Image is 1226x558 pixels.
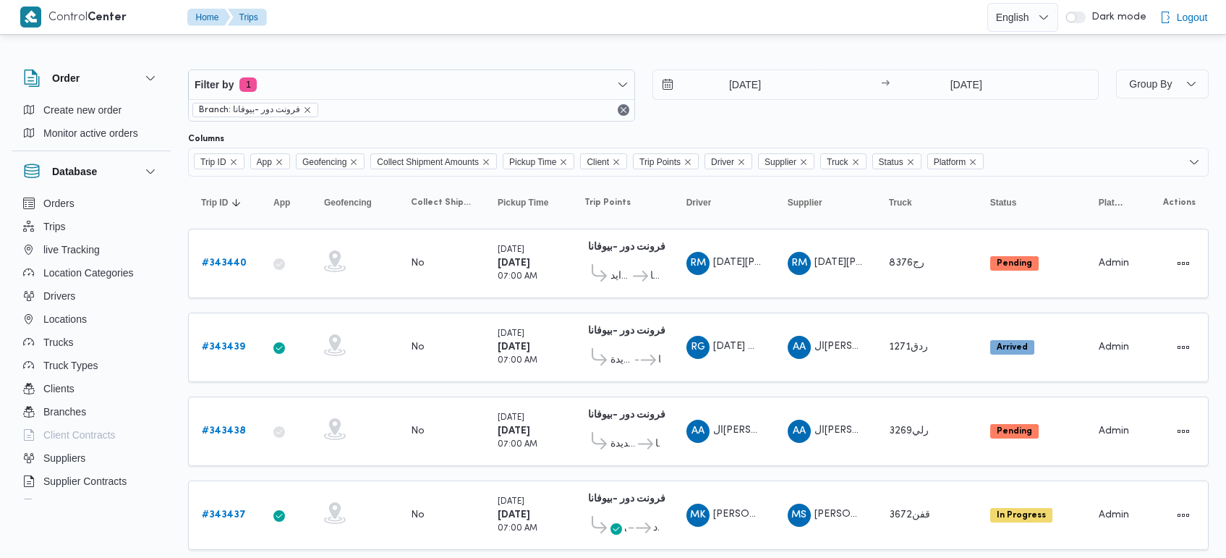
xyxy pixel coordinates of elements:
[17,377,165,400] button: Clients
[202,510,246,520] b: # 343437
[43,195,75,212] span: Orders
[990,197,1017,208] span: Status
[17,423,165,447] button: Client Contracts
[195,191,253,214] button: Trip IDSorted in descending order
[23,163,159,180] button: Database
[588,242,665,252] b: فرونت دور -بيوفانا
[580,153,627,169] span: Client
[587,154,609,170] span: Client
[239,77,257,92] span: 1 active filters
[653,70,817,99] input: Press the down key to open a popover containing a calendar.
[17,331,165,354] button: Trucks
[188,133,224,145] label: Columns
[12,98,171,151] div: Order
[202,255,247,272] a: #343440
[377,154,479,170] span: Collect Shipment Amounts
[615,101,632,119] button: Remove
[788,197,822,208] span: Supplier
[827,154,848,170] span: Truck
[17,192,165,215] button: Orders
[1099,197,1123,208] span: Platform
[704,153,752,169] span: Driver
[302,154,346,170] span: Geofencing
[791,252,807,275] span: RM
[43,218,66,235] span: Trips
[195,76,234,93] span: Filter by
[686,336,710,359] div: Rmdhan Ghrib Muhammad Abadallah
[737,158,746,166] button: Remove Driver from selection in this group
[1188,156,1200,168] button: Open list of options
[52,69,80,87] h3: Order
[997,343,1028,352] b: Arrived
[713,426,806,435] span: ال[PERSON_NAME]
[275,158,284,166] button: Remove App from selection in this group
[411,425,425,438] div: No
[758,153,814,169] span: Supplier
[997,511,1046,520] b: In Progress
[686,197,712,208] span: Driver
[990,256,1039,271] span: Pending
[633,153,699,169] span: Trip Points
[17,215,165,238] button: Trips
[713,342,857,351] span: [DATE] غريب [PERSON_NAME]
[498,258,530,268] b: [DATE]
[658,352,660,369] span: فرونت دور -بيوفانا
[1172,504,1195,527] button: Actions
[684,158,692,166] button: Remove Trip Points from selection in this group
[43,496,80,513] span: Devices
[814,258,929,267] span: [DATE][PERSON_NAME]
[370,153,497,169] span: Collect Shipment Amounts
[268,191,304,214] button: App
[43,380,75,397] span: Clients
[498,342,530,352] b: [DATE]
[686,420,710,443] div: Alsaid Ahmad Alsaid Ibrahem
[610,436,636,453] span: قسم أول القاهرة الجديدة
[788,252,811,275] div: Rmdhan Muhammad Muhammad Abadalamunam
[43,357,98,374] span: Truck Types
[559,158,568,166] button: Remove Pickup Time from selection in this group
[588,494,665,504] b: فرونت دور -بيوفانا
[997,427,1032,436] b: Pending
[498,357,537,365] small: 07:00 AM
[814,510,897,519] span: [PERSON_NAME]
[690,504,706,527] span: MK
[187,9,231,26] button: Home
[17,98,165,122] button: Create new order
[610,268,631,285] span: قسم الشيخ زايد
[202,507,246,524] a: #343437
[1129,78,1172,90] span: Group By
[482,158,490,166] button: Remove Collect Shipment Amounts from selection in this group
[250,153,290,169] span: App
[20,7,41,28] img: X8yXhbKr1z7QwAAAABJRU5ErkJggg==
[879,154,903,170] span: Status
[202,258,247,268] b: # 343440
[43,241,100,258] span: live Tracking
[194,153,244,169] span: Trip ID
[681,191,767,214] button: Driver
[713,510,881,519] span: [PERSON_NAME] [PERSON_NAME]
[498,510,530,520] b: [DATE]
[1172,336,1195,359] button: Actions
[498,426,530,436] b: [DATE]
[498,498,524,506] small: [DATE]
[782,191,869,214] button: Supplier
[906,158,915,166] button: Remove Status from selection in this group
[889,197,912,208] span: Truck
[411,509,425,522] div: No
[202,426,246,436] b: # 343438
[984,191,1078,214] button: Status
[411,197,472,208] span: Collect Shipment Amounts
[791,504,806,527] span: MS
[1099,510,1129,520] span: Admin
[872,153,921,169] span: Status
[43,449,85,467] span: Suppliers
[43,264,134,282] span: Location Categories
[889,342,928,352] span: ردق1271
[296,153,365,169] span: Geofencing
[639,154,681,170] span: Trip Points
[686,504,710,527] div: Mahmood Kamal Abadalghni Mahmood Ibrahem
[23,69,159,87] button: Order
[588,410,665,420] b: فرونت دور -بيوفانا
[43,101,122,119] span: Create new order
[990,508,1052,523] span: In Progress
